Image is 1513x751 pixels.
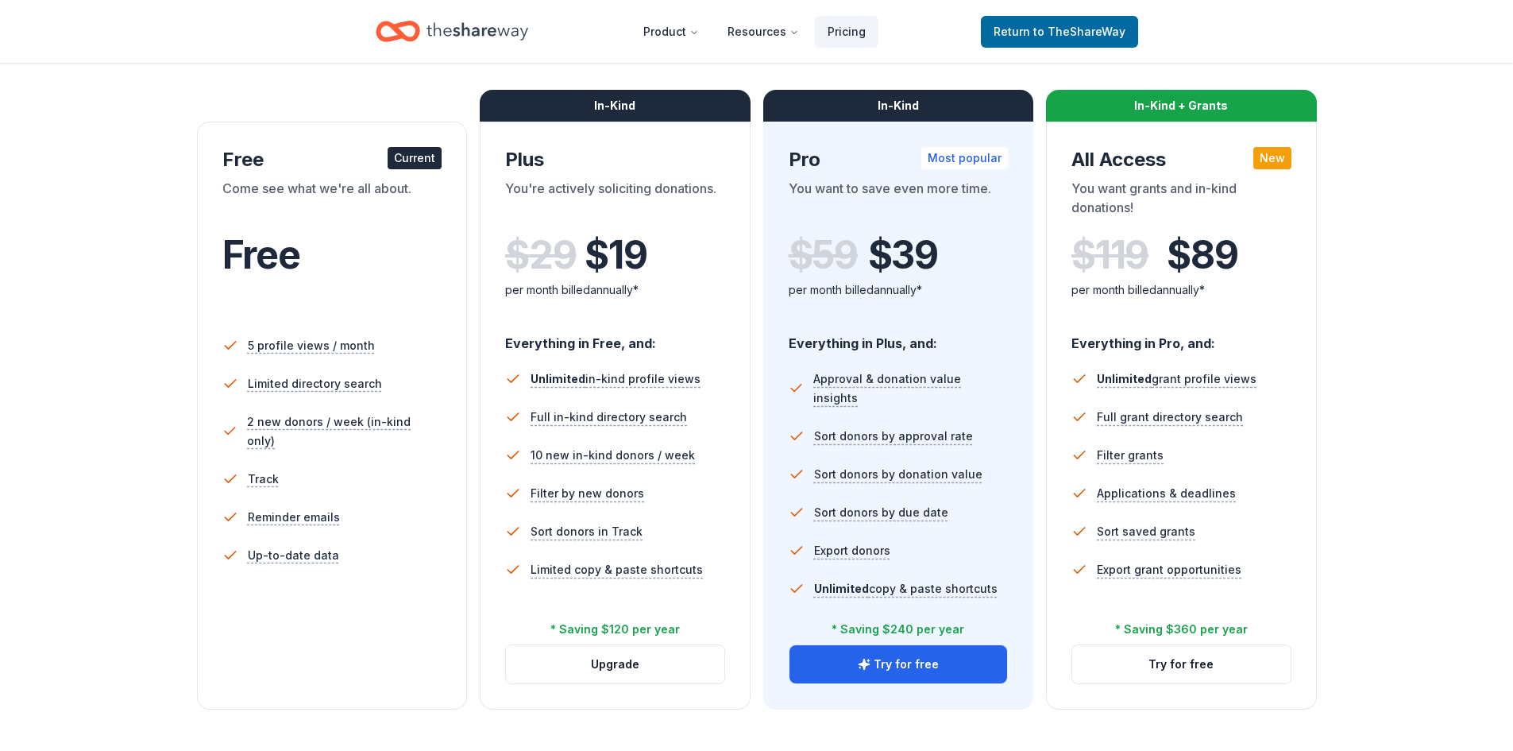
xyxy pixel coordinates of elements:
button: Try for free [1072,645,1291,683]
span: Sort donors by approval rate [814,427,973,446]
span: $ 89 [1167,233,1237,277]
div: In-Kind [763,90,1034,122]
div: Current [388,147,442,169]
span: to TheShareWay [1033,25,1125,38]
div: You're actively soliciting donations. [505,179,725,223]
a: Returnto TheShareWay [981,16,1138,48]
span: Free [222,231,300,278]
span: Track [248,470,279,489]
div: In-Kind [480,90,751,122]
span: Limited copy & paste shortcuts [531,560,703,579]
div: New [1253,147,1291,169]
a: Pricing [815,16,878,48]
button: Upgrade [506,645,724,683]
div: Plus [505,147,725,172]
div: Everything in Pro, and: [1071,320,1291,354]
div: per month billed annually* [505,281,725,300]
span: $ 19 [585,233,646,277]
div: Everything in Plus, and: [789,320,1009,354]
div: You want grants and in-kind donations! [1071,179,1291,223]
span: Unlimited [531,372,585,385]
span: Sort donors in Track [531,522,643,541]
nav: Main [631,13,878,50]
button: Resources [715,16,812,48]
div: In-Kind + Grants [1046,90,1317,122]
span: Full grant directory search [1097,408,1243,427]
div: You want to save even more time. [789,179,1009,223]
span: Reminder emails [248,508,340,527]
span: Export donors [814,541,890,560]
span: Return [994,22,1125,41]
button: Try for free [789,645,1008,683]
span: Sort donors by donation value [814,465,982,484]
span: Approval & donation value insights [813,370,1008,408]
span: copy & paste shortcuts [814,582,998,595]
span: Sort saved grants [1097,522,1195,541]
div: * Saving $360 per year [1115,620,1248,639]
div: Free [222,147,442,172]
span: Filter by new donors [531,484,644,503]
span: in-kind profile views [531,372,701,385]
button: Product [631,16,712,48]
span: Sort donors by due date [814,503,948,522]
span: Applications & deadlines [1097,484,1236,503]
div: Come see what we're all about. [222,179,442,223]
span: grant profile views [1097,372,1256,385]
span: Limited directory search [248,374,382,393]
div: per month billed annually* [789,281,1009,300]
span: Filter grants [1097,446,1164,465]
a: Home [376,13,528,50]
span: Unlimited [814,582,869,595]
span: 5 profile views / month [248,336,375,355]
span: $ 39 [868,233,938,277]
span: 10 new in-kind donors / week [531,446,695,465]
div: per month billed annually* [1071,281,1291,300]
div: Pro [789,147,1009,172]
span: Unlimited [1097,372,1152,385]
span: Export grant opportunities [1097,560,1241,579]
div: All Access [1071,147,1291,172]
div: Most popular [921,147,1008,169]
div: Everything in Free, and: [505,320,725,354]
div: * Saving $120 per year [550,620,680,639]
span: Up-to-date data [248,546,339,565]
div: * Saving $240 per year [832,620,964,639]
span: Full in-kind directory search [531,408,687,427]
span: 2 new donors / week (in-kind only) [247,412,442,451]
